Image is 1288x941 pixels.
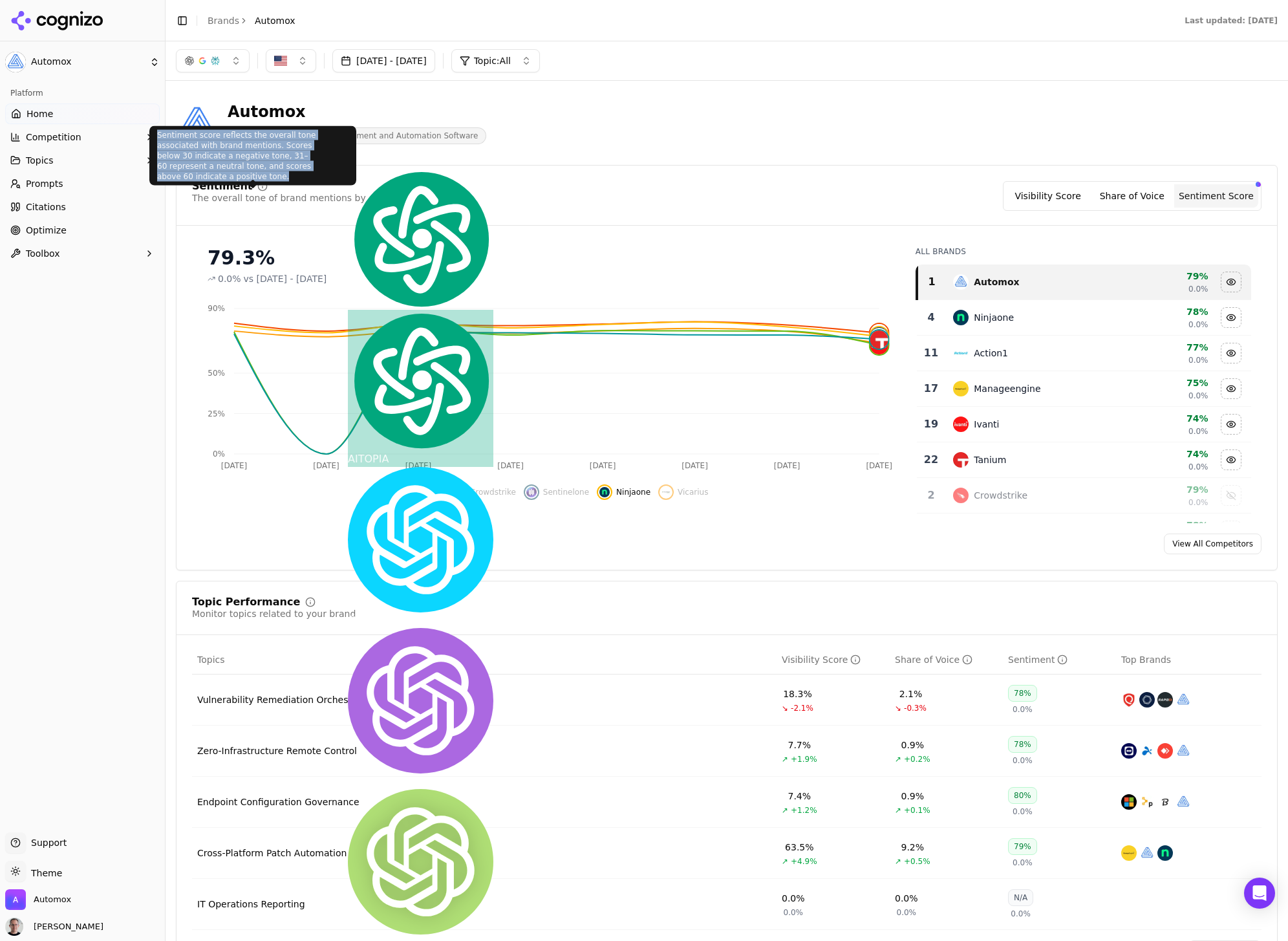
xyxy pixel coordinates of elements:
span: +0.5% [904,856,930,867]
span: Toolbox [26,247,60,260]
a: IT Operations Reporting [197,898,305,911]
button: Open user button [5,918,103,936]
img: rapid7 [1157,692,1173,708]
tspan: 25% [208,409,225,418]
div: 78% [1008,736,1037,753]
img: automox [1175,692,1191,708]
div: Sentiment [192,181,252,191]
tspan: [DATE] [774,461,800,470]
div: GPT-4o [348,628,493,789]
div: Endpoint Configuration Governance [197,795,360,808]
div: Tanium [974,453,1006,466]
tspan: 0% [213,449,225,459]
span: vs [DATE] - [DATE] [244,272,327,285]
div: 7.7% [788,739,811,752]
span: 0.0% [1188,462,1208,472]
span: +0.1% [904,805,930,816]
tr: 2crowdstrikeCrowdstrike79%0.0%Show crowdstrike data [917,478,1251,514]
span: Topic: All [474,54,511,67]
div: Topic Performance [192,597,300,607]
tspan: [DATE] [221,461,248,470]
img: action1 [870,328,888,346]
div: 1 [923,274,941,290]
div: 79% [1008,838,1037,855]
div: The overall tone of brand mentions by AI. [192,191,380,204]
a: Citations [5,197,160,217]
span: Support [26,836,67,849]
th: Topics [192,645,777,675]
tr: 4ninjaoneNinjaone78%0.0%Hide ninjaone data [917,300,1251,336]
div: 79% [1121,483,1208,496]
a: Prompts [5,173,160,194]
img: ivanti [953,416,969,432]
img: automox [953,274,969,290]
tspan: [DATE] [682,461,708,470]
div: 0.0% [782,892,805,905]
img: US [274,54,287,67]
span: 0.0% [1188,391,1208,401]
span: Top Brands [1121,653,1171,666]
div: 63.5% [785,841,813,854]
span: ↘ [895,703,901,713]
div: 75% [1121,376,1208,389]
tspan: [DATE] [866,461,892,470]
div: Ninjaone [974,311,1014,324]
img: teamviewer [1121,743,1137,759]
button: Hide ninjaone data [1221,307,1241,328]
img: automox [870,324,888,342]
img: microsoft [1121,794,1137,810]
span: 0.0% [1013,806,1033,817]
div: 0.9% [901,790,925,803]
span: 0.0% [784,907,804,918]
div: 11 [922,345,941,361]
img: action1 [953,345,969,361]
img: tanium [870,330,888,349]
div: 18.3% [783,687,811,700]
nav: breadcrumb [208,14,295,27]
div: 79.3% [208,246,890,270]
div: Action1 [974,347,1008,360]
span: +4.9% [791,856,817,867]
div: 78% [1008,685,1037,702]
div: 78% [1121,519,1208,532]
div: Monitor topics related to your brand [192,607,356,620]
div: Data table [192,645,1261,930]
div: Vulnerability Remediation Orchestration [197,693,378,706]
span: +0.2% [904,754,930,764]
img: ivanti [870,336,888,354]
div: Platform [5,83,160,103]
div: 7.4% [788,790,811,803]
img: automox [1139,845,1155,861]
span: ↗ [782,754,788,764]
tspan: 90% [208,304,225,313]
div: Visibility Score [782,653,861,666]
img: manageengine [1121,845,1137,861]
div: Automox [974,276,1019,288]
div: 80% [1008,787,1037,804]
button: Open organization switcher [5,889,71,910]
div: Cross-Platform Patch Automation [197,847,347,860]
img: Automox [5,52,26,72]
span: Automox [255,14,295,27]
button: Share of Voice [1090,184,1174,208]
span: +1.9% [791,754,817,764]
span: Citations [26,200,66,213]
span: -0.3% [904,703,927,713]
span: Optimize [26,224,67,237]
button: Show sentinelone data [1221,521,1241,541]
span: 0.0% [1188,497,1208,508]
button: Visibility Score [1006,184,1090,208]
span: ↘ [782,703,788,713]
span: Ninjaone [616,487,650,497]
tr: 17manageengineManageengine75%0.0%Hide manageengine data [917,371,1251,407]
img: manageengine [953,381,969,396]
a: View All Competitors [1164,534,1261,554]
img: Automox [176,102,217,144]
div: 19 [922,416,941,432]
span: ↗ [895,805,901,816]
div: GPT-4o Mini [348,467,493,628]
button: Hide tanium data [1221,449,1241,470]
div: Automox [228,102,486,122]
img: puppet [1139,794,1155,810]
tr: 1automoxAutomox79%0.0%Hide automox data [917,265,1251,300]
